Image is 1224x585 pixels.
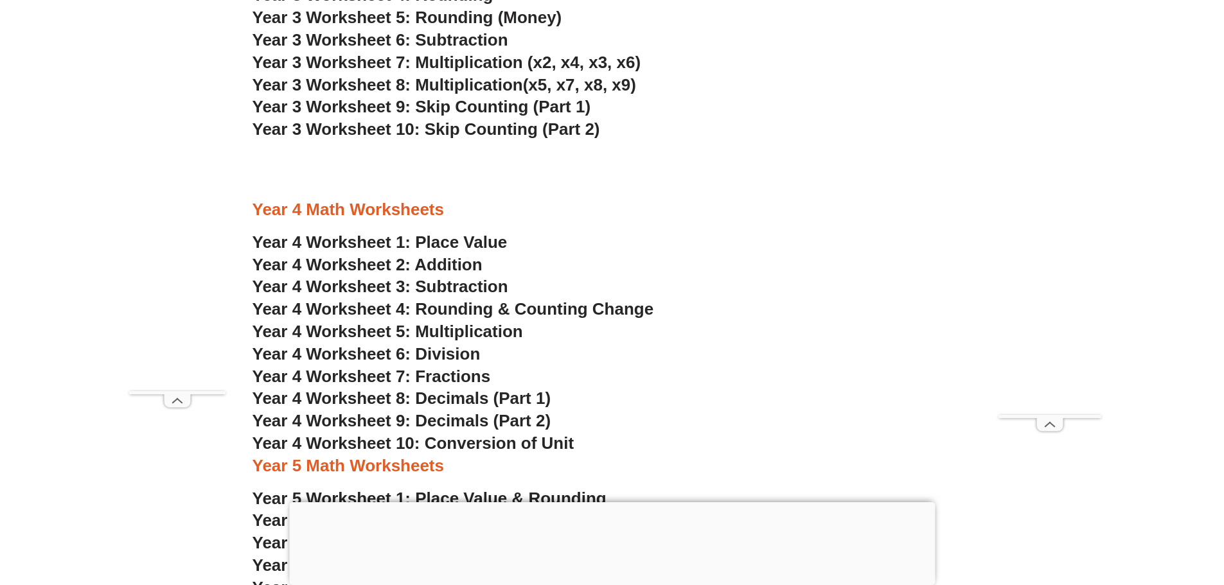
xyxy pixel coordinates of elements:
a: Year 3 Worksheet 9: Skip Counting (Part 1) [253,97,591,116]
a: Year 4 Worksheet 4: Rounding & Counting Change [253,299,654,319]
iframe: Chat Widget [1160,523,1224,585]
a: Year 3 Worksheet 10: Skip Counting (Part 2) [253,119,600,139]
a: Year 3 Worksheet 6: Subtraction [253,30,508,49]
a: Year 5 Worksheet 2: Addition [253,511,483,530]
a: Year 4 Worksheet 2: Addition [253,255,483,274]
a: Year 3 Worksheet 7: Multiplication (x2, x4, x3, x6) [253,53,641,72]
iframe: Advertisement [129,30,226,391]
a: Year 4 Worksheet 7: Fractions [253,367,491,386]
a: Year 5 Worksheet 4: Multiplication & Distributive Law [253,555,673,575]
a: Year 4 Worksheet 9: Decimals (Part 2) [253,411,551,430]
a: Year 5 Worksheet 1: Place Value & Rounding [253,489,607,508]
a: Year 3 Worksheet 5: Rounding (Money) [253,8,562,27]
a: Year 4 Worksheet 8: Decimals (Part 1) [253,389,551,408]
h3: Year 5 Math Worksheets [253,455,972,477]
span: Year 3 Worksheet 8: Multiplication [253,75,523,94]
a: Year 4 Worksheet 3: Subtraction [253,277,508,296]
a: Year 4 Worksheet 10: Conversion of Unit [253,433,574,453]
iframe: Advertisement [998,30,1101,415]
a: Year 3 Worksheet 8: Multiplication(x5, x7, x8, x9) [253,75,636,94]
a: Year 5 Worksheet 3: Subtraction [253,533,508,552]
h3: Year 4 Math Worksheets [253,199,972,221]
a: Year 4 Worksheet 6: Division [253,344,481,363]
iframe: Advertisement [289,502,935,582]
span: (x5, x7, x8, x9) [523,75,636,94]
a: Year 4 Worksheet 1: Place Value [253,232,508,252]
a: Year 4 Worksheet 5: Multiplication [253,322,523,341]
